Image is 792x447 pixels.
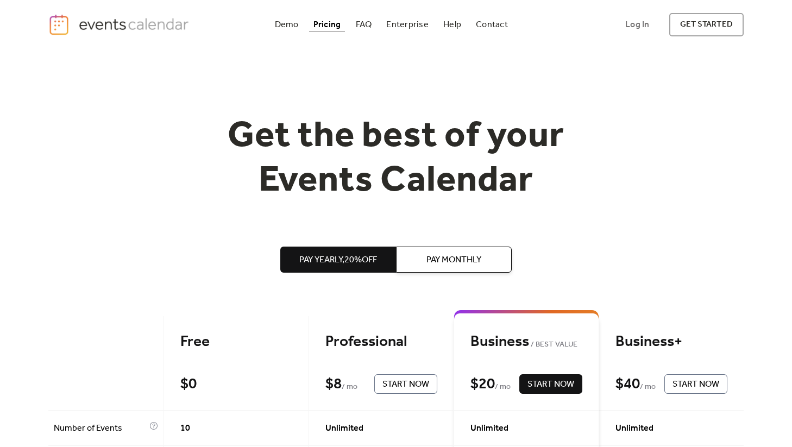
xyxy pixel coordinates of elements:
[187,115,605,203] h1: Get the best of your Events Calendar
[280,247,396,273] button: Pay Yearly,20%off
[672,378,719,391] span: Start Now
[351,17,376,32] a: FAQ
[495,381,511,394] span: / mo
[669,13,744,36] a: get started
[443,22,461,28] div: Help
[325,332,437,351] div: Professional
[386,22,428,28] div: Enterprise
[342,381,357,394] span: / mo
[664,374,727,394] button: Start Now
[325,375,342,394] div: $ 8
[470,332,582,351] div: Business
[382,378,429,391] span: Start Now
[54,422,147,435] span: Number of Events
[527,378,574,391] span: Start Now
[325,422,363,435] span: Unlimited
[614,13,660,36] a: Log In
[472,17,512,32] a: Contact
[470,375,495,394] div: $ 20
[615,332,727,351] div: Business+
[299,254,377,267] span: Pay Yearly, 20% off
[374,374,437,394] button: Start Now
[615,375,640,394] div: $ 40
[529,338,577,351] span: BEST VALUE
[313,22,341,28] div: Pricing
[476,22,508,28] div: Contact
[519,374,582,394] button: Start Now
[640,381,656,394] span: / mo
[48,14,192,36] a: home
[382,17,432,32] a: Enterprise
[356,22,372,28] div: FAQ
[615,422,653,435] span: Unlimited
[396,247,512,273] button: Pay Monthly
[271,17,303,32] a: Demo
[180,422,190,435] span: 10
[275,22,299,28] div: Demo
[470,422,508,435] span: Unlimited
[180,375,197,394] div: $ 0
[309,17,345,32] a: Pricing
[180,332,292,351] div: Free
[426,254,481,267] span: Pay Monthly
[439,17,466,32] a: Help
